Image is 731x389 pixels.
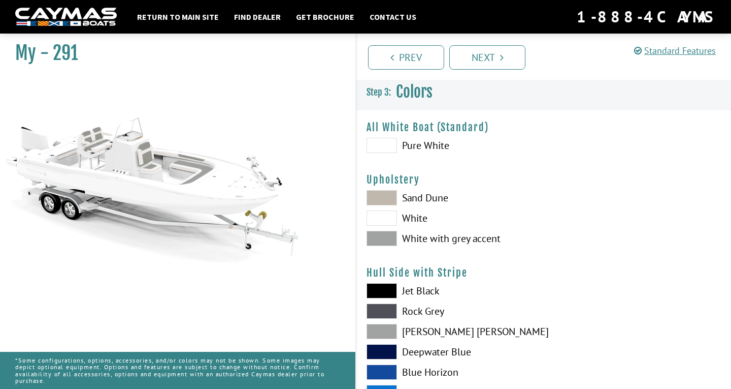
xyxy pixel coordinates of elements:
a: Next [449,45,525,70]
label: White with grey accent [367,231,534,246]
a: Get Brochure [291,10,359,23]
h1: My - 291 [15,42,330,65]
a: Prev [368,45,444,70]
label: White [367,211,534,226]
ul: Pagination [365,44,731,70]
p: *Some configurations, options, accessories, and/or colors may not be shown. Some images may depic... [15,352,340,389]
label: Blue Horizon [367,365,534,380]
a: Return to main site [132,10,224,23]
a: Standard Features [634,45,716,56]
label: Rock Grey [367,304,534,319]
img: white-logo-c9c8dbefe5ff5ceceb0f0178aa75bf4bb51f6bca0971e226c86eb53dfe498488.png [15,8,117,26]
label: Pure White [367,138,534,153]
div: 1-888-4CAYMAS [577,6,716,28]
label: Deepwater Blue [367,344,534,360]
a: Contact Us [364,10,421,23]
h4: All White Boat (Standard) [367,121,721,134]
label: [PERSON_NAME] [PERSON_NAME] [367,324,534,339]
h4: Hull Side with Stripe [367,266,721,279]
label: Sand Dune [367,190,534,205]
a: Find Dealer [229,10,286,23]
h4: Upholstery [367,173,721,186]
h3: Colors [356,73,731,111]
label: Jet Black [367,283,534,298]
